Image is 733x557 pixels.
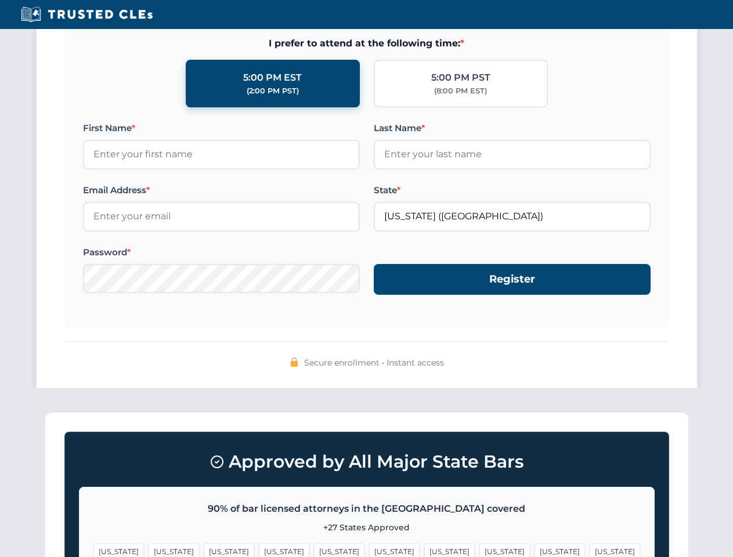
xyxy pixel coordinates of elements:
[374,121,651,135] label: Last Name
[83,121,360,135] label: First Name
[374,140,651,169] input: Enter your last name
[431,70,490,85] div: 5:00 PM PST
[247,85,299,97] div: (2:00 PM PST)
[83,36,651,51] span: I prefer to attend at the following time:
[93,501,640,516] p: 90% of bar licensed attorneys in the [GEOGRAPHIC_DATA] covered
[290,357,299,367] img: 🔒
[83,245,360,259] label: Password
[83,183,360,197] label: Email Address
[79,446,655,478] h3: Approved by All Major State Bars
[17,6,156,23] img: Trusted CLEs
[83,202,360,231] input: Enter your email
[83,140,360,169] input: Enter your first name
[374,202,651,231] input: Florida (FL)
[93,521,640,534] p: +27 States Approved
[243,70,302,85] div: 5:00 PM EST
[434,85,487,97] div: (8:00 PM EST)
[374,264,651,295] button: Register
[304,356,444,369] span: Secure enrollment • Instant access
[374,183,651,197] label: State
